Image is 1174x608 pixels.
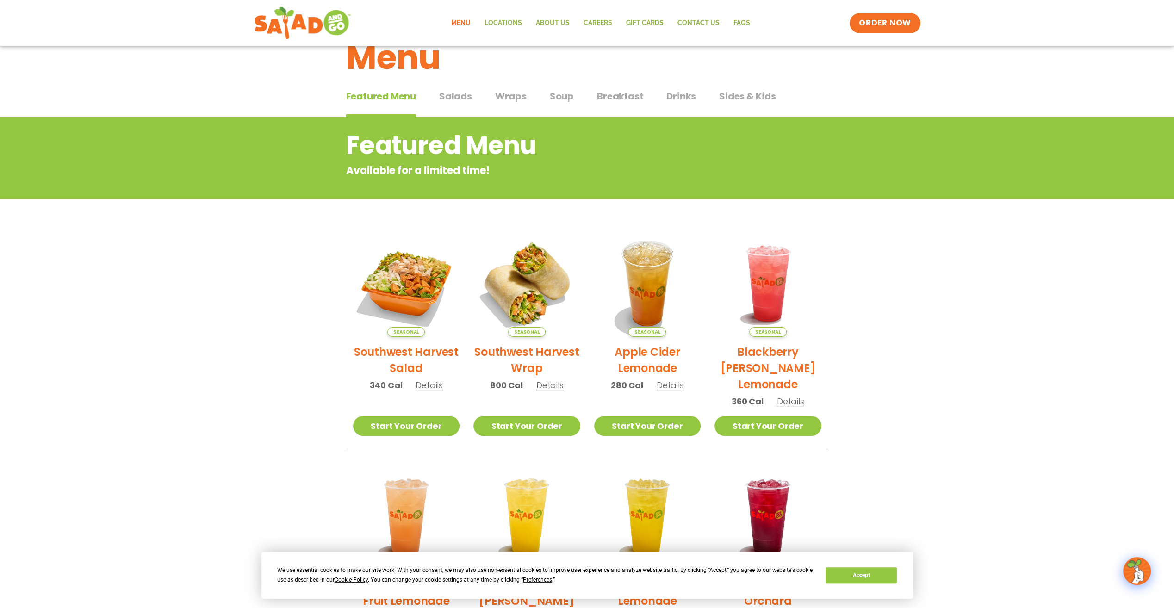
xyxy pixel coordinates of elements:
a: Start Your Order [714,416,821,436]
span: Seasonal [628,327,666,337]
h2: Apple Cider Lemonade [594,344,701,376]
span: Featured Menu [346,89,416,103]
img: Product photo for Apple Cider Lemonade [594,230,701,337]
a: Start Your Order [473,416,580,436]
a: Contact Us [671,12,727,34]
span: Salads [439,89,472,103]
span: 800 Cal [490,379,523,391]
img: Product photo for Southwest Harvest Salad [353,230,460,337]
img: new-SAG-logo-768×292 [254,5,352,42]
button: Accept [826,567,897,583]
span: Breakfast [597,89,643,103]
span: Details [536,379,564,391]
span: 360 Cal [732,395,764,408]
img: Product photo for Sunkissed Yuzu Lemonade [473,463,580,570]
a: Menu [444,12,478,34]
div: Tabbed content [346,86,828,118]
a: Start Your Order [594,416,701,436]
span: Soup [550,89,574,103]
img: Product photo for Summer Stone Fruit Lemonade [353,463,460,570]
div: We use essential cookies to make our site work. With your consent, we may also use non-essential ... [277,565,814,585]
a: About Us [529,12,577,34]
span: Seasonal [749,327,787,337]
span: Details [777,396,804,407]
a: Careers [577,12,619,34]
span: Seasonal [508,327,546,337]
span: Seasonal [387,327,425,337]
img: Product photo for Black Cherry Orchard Lemonade [714,463,821,570]
nav: Menu [444,12,757,34]
img: Product photo for Mango Grove Lemonade [594,463,701,570]
span: Wraps [495,89,527,103]
a: Start Your Order [353,416,460,436]
span: ORDER NOW [859,18,911,29]
h2: Southwest Harvest Salad [353,344,460,376]
img: wpChatIcon [1124,558,1150,584]
span: Sides & Kids [719,89,776,103]
div: Cookie Consent Prompt [261,552,913,599]
span: Details [416,379,443,391]
img: Product photo for Blackberry Bramble Lemonade [714,230,821,337]
h2: Blackberry [PERSON_NAME] Lemonade [714,344,821,392]
a: GIFT CARDS [619,12,671,34]
span: Details [657,379,684,391]
h2: Featured Menu [346,127,754,164]
img: Product photo for Southwest Harvest Wrap [473,230,580,337]
a: ORDER NOW [850,13,920,33]
span: 340 Cal [370,379,403,391]
a: Locations [478,12,529,34]
p: Available for a limited time! [346,163,754,178]
span: Cookie Policy [335,577,368,583]
span: 280 Cal [611,379,643,391]
a: FAQs [727,12,757,34]
span: Drinks [666,89,696,103]
h2: Southwest Harvest Wrap [473,344,580,376]
span: Preferences [523,577,552,583]
h1: Menu [346,32,828,82]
